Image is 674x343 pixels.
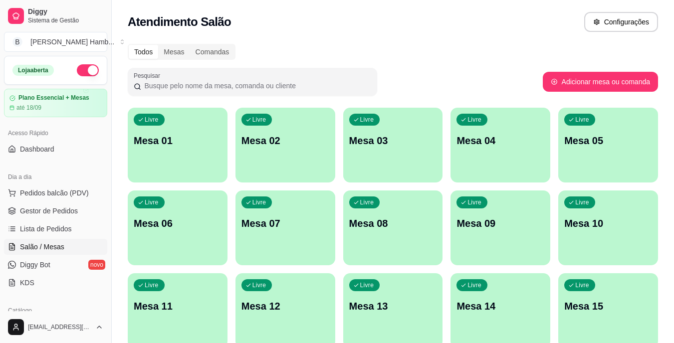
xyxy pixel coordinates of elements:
p: Mesa 07 [241,216,329,230]
label: Pesquisar [134,71,164,80]
div: [PERSON_NAME] Hamb ... [30,37,114,47]
input: Pesquisar [141,81,371,91]
p: Mesa 14 [456,299,544,313]
p: Mesa 13 [349,299,437,313]
p: Livre [360,198,374,206]
a: KDS [4,275,107,291]
p: Livre [252,116,266,124]
p: Mesa 09 [456,216,544,230]
button: LivreMesa 09 [450,190,550,265]
p: Mesa 01 [134,134,222,148]
span: [EMAIL_ADDRESS][DOMAIN_NAME] [28,323,91,331]
p: Livre [467,116,481,124]
div: Mesas [158,45,190,59]
p: Livre [360,116,374,124]
span: Salão / Mesas [20,242,64,252]
p: Mesa 11 [134,299,222,313]
p: Livre [145,198,159,206]
div: Comandas [190,45,235,59]
div: Catálogo [4,303,107,319]
p: Livre [145,116,159,124]
article: até 18/09 [16,104,41,112]
p: Livre [467,198,481,206]
button: LivreMesa 06 [128,190,227,265]
a: Plano Essencial + Mesasaté 18/09 [4,89,107,117]
button: Configurações [584,12,658,32]
a: Lista de Pedidos [4,221,107,237]
button: LivreMesa 01 [128,108,227,182]
span: B [12,37,22,47]
button: LivreMesa 08 [343,190,443,265]
button: LivreMesa 04 [450,108,550,182]
span: Dashboard [20,144,54,154]
p: Livre [575,116,589,124]
button: Select a team [4,32,107,52]
span: Diggy [28,7,103,16]
span: Pedidos balcão (PDV) [20,188,89,198]
button: LivreMesa 05 [558,108,658,182]
p: Livre [360,281,374,289]
span: Sistema de Gestão [28,16,103,24]
span: Lista de Pedidos [20,224,72,234]
p: Livre [145,281,159,289]
div: Loja aberta [12,65,54,76]
a: DiggySistema de Gestão [4,4,107,28]
button: LivreMesa 07 [235,190,335,265]
span: Diggy Bot [20,260,50,270]
p: Mesa 03 [349,134,437,148]
button: LivreMesa 02 [235,108,335,182]
p: Livre [467,281,481,289]
button: Adicionar mesa ou comanda [543,72,658,92]
a: Salão / Mesas [4,239,107,255]
p: Livre [252,198,266,206]
p: Mesa 12 [241,299,329,313]
button: Alterar Status [77,64,99,76]
p: Mesa 15 [564,299,652,313]
p: Mesa 10 [564,216,652,230]
article: Plano Essencial + Mesas [18,94,89,102]
div: Todos [129,45,158,59]
button: Pedidos balcão (PDV) [4,185,107,201]
p: Mesa 06 [134,216,222,230]
button: LivreMesa 10 [558,190,658,265]
p: Livre [252,281,266,289]
p: Livre [575,198,589,206]
button: [EMAIL_ADDRESS][DOMAIN_NAME] [4,315,107,339]
h2: Atendimento Salão [128,14,231,30]
a: Dashboard [4,141,107,157]
p: Mesa 04 [456,134,544,148]
a: Gestor de Pedidos [4,203,107,219]
p: Mesa 02 [241,134,329,148]
a: Diggy Botnovo [4,257,107,273]
span: Gestor de Pedidos [20,206,78,216]
span: KDS [20,278,34,288]
button: LivreMesa 03 [343,108,443,182]
p: Mesa 08 [349,216,437,230]
div: Dia a dia [4,169,107,185]
p: Livre [575,281,589,289]
p: Mesa 05 [564,134,652,148]
div: Acesso Rápido [4,125,107,141]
